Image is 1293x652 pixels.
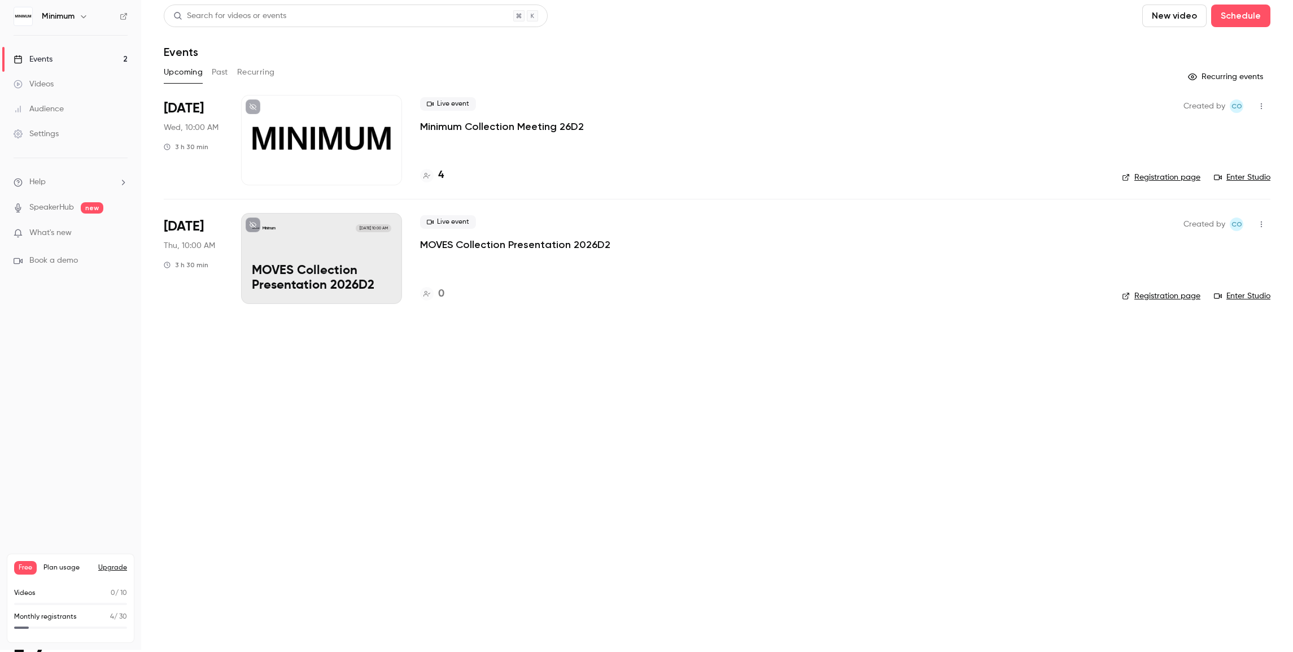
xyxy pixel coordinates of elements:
[1142,5,1207,27] button: New video
[263,225,276,231] p: Minimum
[420,97,476,111] span: Live event
[420,286,444,302] a: 0
[420,168,444,183] a: 4
[111,588,127,598] p: / 10
[164,142,208,151] div: 3 h 30 min
[356,224,391,232] span: [DATE] 10:00 AM
[14,561,37,575] span: Free
[420,238,610,251] a: MOVES Collection Presentation 2026D2
[29,227,72,239] span: What's new
[1214,172,1270,183] a: Enter Studio
[173,10,286,22] div: Search for videos or events
[164,99,204,118] span: [DATE]
[98,563,127,572] button: Upgrade
[81,202,103,214] span: new
[110,612,127,622] p: / 30
[164,45,198,59] h1: Events
[29,255,78,267] span: Book a demo
[29,202,74,214] a: SpeakerHub
[1230,99,1243,113] span: Christian Oxvig
[1211,5,1270,27] button: Schedule
[43,563,91,572] span: Plan usage
[237,63,275,81] button: Recurring
[252,264,391,293] p: MOVES Collection Presentation 2026D2
[241,213,402,303] a: MOVES Collection Presentation 2026D2 Minimum[DATE] 10:00 AMMOVES Collection Presentation 2026D2
[438,168,444,183] h4: 4
[1231,99,1242,113] span: CO
[14,7,32,25] img: Minimum
[14,612,77,622] p: Monthly registrants
[14,103,64,115] div: Audience
[1183,218,1225,231] span: Created by
[14,54,53,65] div: Events
[164,63,203,81] button: Upcoming
[42,11,75,22] h6: Minimum
[420,120,584,133] a: Minimum Collection Meeting 26D2
[14,128,59,140] div: Settings
[114,228,128,238] iframe: Noticeable Trigger
[1122,172,1200,183] a: Registration page
[110,614,114,620] span: 4
[438,286,444,302] h4: 0
[164,95,223,185] div: Sep 17 Wed, 10:00 AM (Europe/Copenhagen)
[164,260,208,270] div: 3 h 30 min
[14,588,36,598] p: Videos
[14,176,128,188] li: help-dropdown-opener
[111,590,115,597] span: 0
[14,79,54,90] div: Videos
[212,63,228,81] button: Past
[420,215,476,229] span: Live event
[29,176,46,188] span: Help
[1183,99,1225,113] span: Created by
[1183,68,1270,86] button: Recurring events
[164,218,204,236] span: [DATE]
[164,213,223,303] div: Sep 18 Thu, 10:00 AM (Europe/Copenhagen)
[1231,218,1242,231] span: CO
[1122,290,1200,302] a: Registration page
[164,122,219,133] span: Wed, 10:00 AM
[1214,290,1270,302] a: Enter Studio
[1230,218,1243,231] span: Christian Oxvig
[164,240,215,251] span: Thu, 10:00 AM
